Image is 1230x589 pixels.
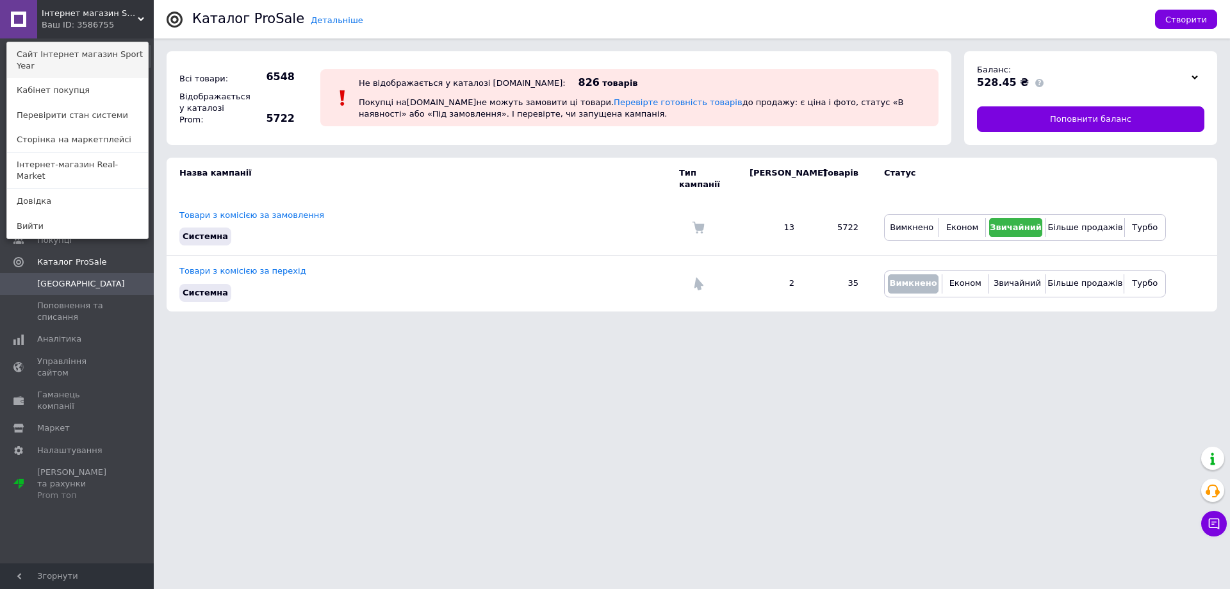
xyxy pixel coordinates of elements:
button: Економ [942,218,981,237]
div: Не відображається у каталозі [DOMAIN_NAME]: [359,78,566,88]
a: Інтернет-магазин Real-Market [7,153,148,188]
span: Звичайний [990,222,1042,232]
span: Аналітика [37,333,81,345]
span: Економ [946,222,978,232]
a: Довідка [7,189,148,213]
a: Перевірте готовність товарів [614,97,742,107]
span: Управління сайтом [37,356,119,379]
span: Покупці на [DOMAIN_NAME] не можуть замовити ці товари. до продажу: є ціна і фото, статус «В наявн... [359,97,903,119]
span: товарів [602,78,637,88]
button: Вимкнено [888,218,935,237]
span: Звичайний [994,278,1041,288]
img: :exclamation: [333,88,352,108]
span: Поповнення та списання [37,300,119,323]
span: Налаштування [37,445,102,456]
span: Покупці [37,235,72,246]
a: Перевірити стан системи [7,103,148,128]
td: Назва кампанії [167,158,679,200]
span: Створити [1165,15,1207,24]
span: Інтернет магазин Sport Year [42,8,138,19]
span: 5722 [250,112,295,126]
span: Поповнити баланс [1050,113,1131,125]
span: 528.45 ₴ [977,76,1029,88]
span: 826 [578,76,600,88]
span: 6548 [250,70,295,84]
a: Детальніше [311,15,363,25]
span: Більше продажів [1047,278,1122,288]
button: Більше продажів [1049,274,1120,294]
a: Товари з комісією за перехід [179,266,306,276]
button: Звичайний [989,218,1043,237]
div: Відображається у каталозі Prom: [176,88,247,129]
img: Комісія за замовлення [692,221,705,234]
span: Каталог ProSale [37,256,106,268]
span: Більше продажів [1047,222,1122,232]
div: Ваш ID: 3586755 [42,19,95,31]
span: Турбо [1132,222,1158,232]
div: Всі товари: [176,70,247,88]
button: Звичайний [992,274,1042,294]
a: Вийти [7,214,148,238]
span: [PERSON_NAME] та рахунки [37,467,119,502]
button: Чат з покупцем [1201,511,1227,536]
a: Сайт Інтернет магазин Sport Year [7,42,148,78]
button: Вимкнено [888,274,939,294]
td: 35 [807,256,871,311]
span: [GEOGRAPHIC_DATA] [37,278,125,290]
td: Товарів [807,158,871,200]
a: Кабінет покупця [7,78,148,103]
td: 2 [737,256,807,311]
span: Гаманець компанії [37,389,119,412]
td: 13 [737,200,807,256]
span: Економ [949,278,981,288]
span: Системна [183,231,228,241]
td: Тип кампанії [679,158,737,200]
span: Турбо [1132,278,1158,288]
td: 5722 [807,200,871,256]
a: Товари з комісією за замовлення [179,210,324,220]
a: Поповнити баланс [977,106,1204,132]
button: Турбо [1127,274,1162,294]
a: Сторінка на маркетплейсі [7,128,148,152]
span: Вимкнено [889,278,937,288]
span: Вимкнено [890,222,933,232]
td: [PERSON_NAME] [737,158,807,200]
button: Більше продажів [1049,218,1120,237]
div: Каталог ProSale [192,12,304,26]
span: Системна [183,288,228,297]
button: Турбо [1128,218,1162,237]
td: Статус [871,158,1166,200]
button: Економ [946,274,985,294]
button: Створити [1155,10,1217,29]
div: Prom топ [37,490,119,501]
span: Маркет [37,422,70,434]
img: Комісія за перехід [692,278,705,290]
span: Баланс: [977,65,1011,74]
